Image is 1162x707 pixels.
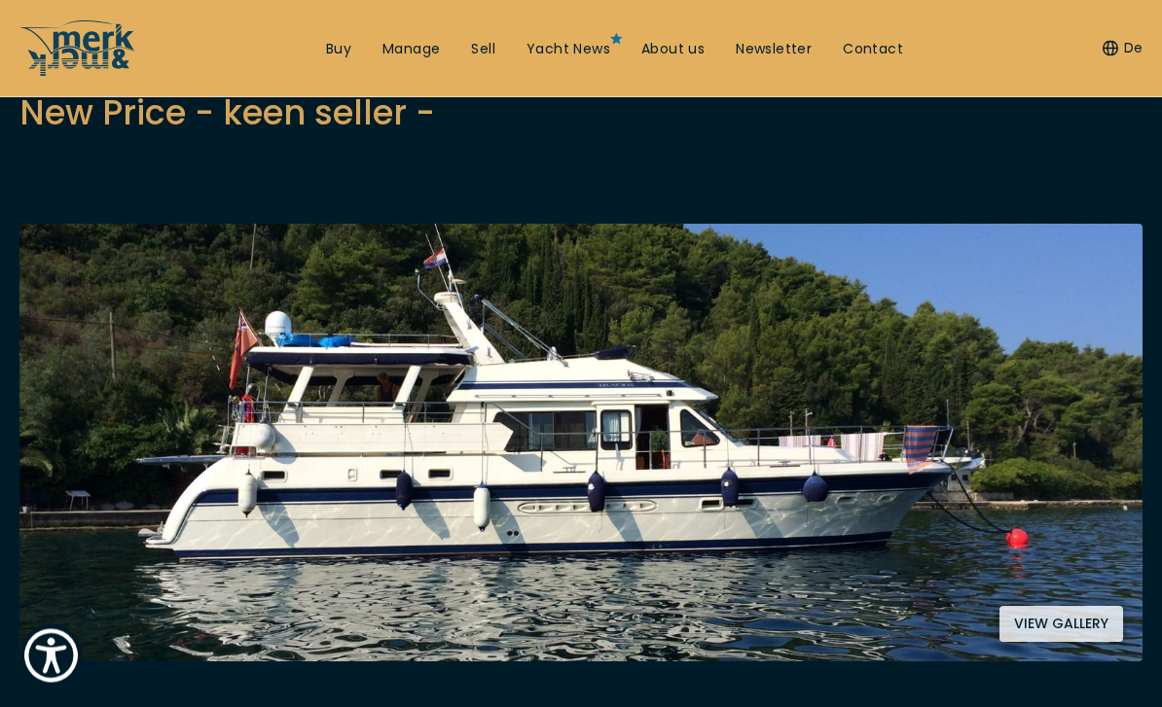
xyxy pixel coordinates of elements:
a: About us [641,40,705,59]
a: Contact [843,40,903,59]
a: Buy [326,40,351,59]
button: Show Accessibility Preferences [19,624,83,688]
button: View gallery [999,607,1123,643]
a: Manage [382,40,440,59]
h2: New Price - keen seller - [19,89,562,137]
a: Sell [471,40,495,59]
a: / [19,61,136,84]
button: De [1103,39,1143,58]
a: Yacht News [527,40,610,59]
a: Newsletter [736,40,812,59]
img: Merk&Merk [19,225,1143,662]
